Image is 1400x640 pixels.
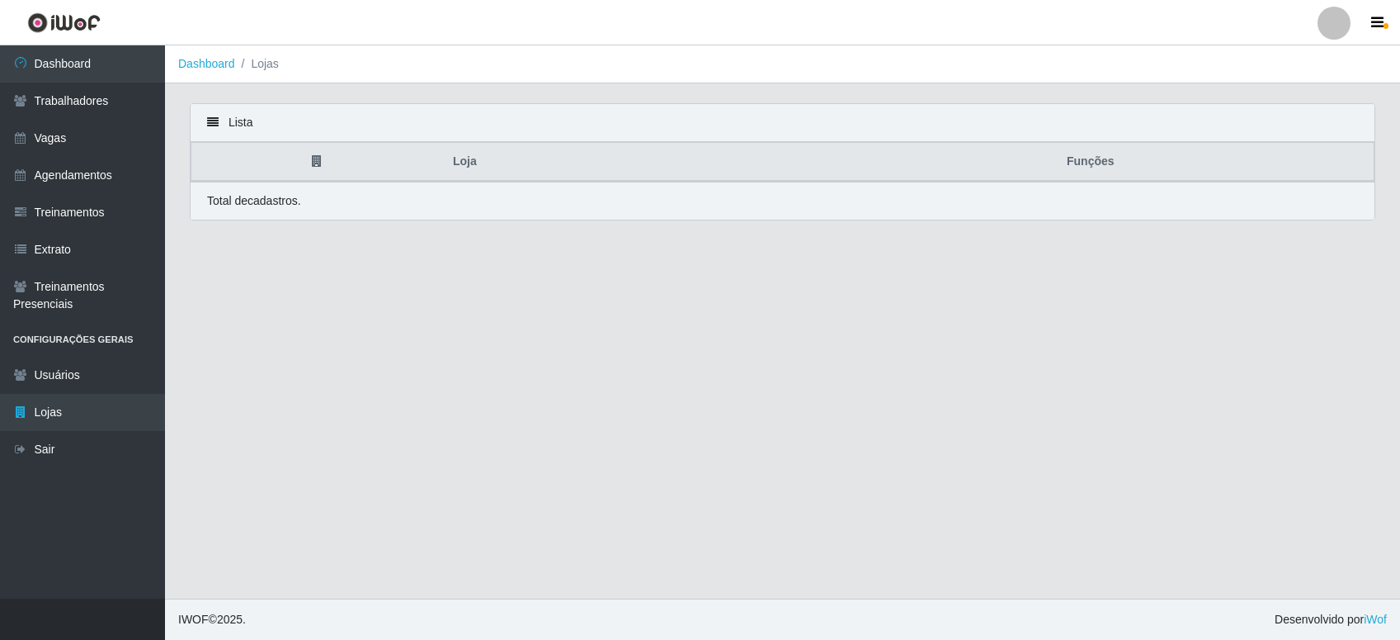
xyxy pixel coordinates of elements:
[1364,613,1387,626] a: iWof
[808,143,1374,182] th: Funções
[207,192,301,210] p: Total de cadastros.
[165,45,1400,83] nav: breadcrumb
[235,55,279,73] li: Lojas
[178,613,209,626] span: IWOF
[1275,611,1387,628] span: Desenvolvido por
[178,57,235,70] a: Dashboard
[178,611,246,628] span: © 2025 .
[27,12,101,33] img: CoreUI Logo
[191,104,1374,142] div: Lista
[443,143,808,182] th: Loja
